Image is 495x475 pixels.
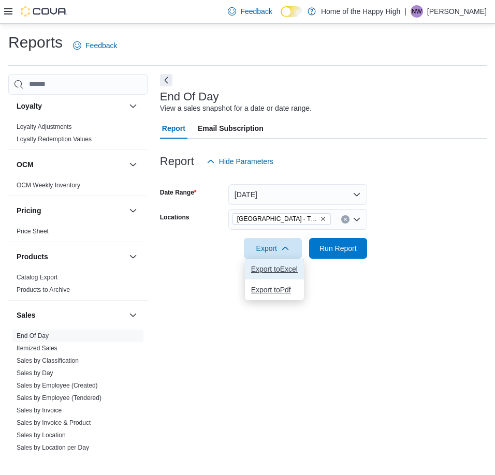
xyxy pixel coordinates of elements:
[17,274,57,281] a: Catalog Export
[69,35,121,56] a: Feedback
[17,432,66,439] a: Sales by Location
[17,182,80,189] a: OCM Weekly Inventory
[251,286,298,294] span: Export to Pdf
[17,101,42,111] h3: Loyalty
[412,5,422,18] span: NW
[160,213,190,221] label: Locations
[17,419,91,426] a: Sales by Invoice & Product
[17,205,41,216] h3: Pricing
[17,181,80,189] span: OCM Weekly Inventory
[17,123,72,131] span: Loyalty Adjustments
[160,74,172,86] button: Next
[309,238,367,259] button: Run Report
[251,265,298,273] span: Export to Excel
[240,6,272,17] span: Feedback
[245,279,304,300] button: Export toPdf
[17,310,125,320] button: Sales
[245,259,304,279] button: Export toExcel
[17,159,125,170] button: OCM
[17,123,72,130] a: Loyalty Adjustments
[17,381,98,390] span: Sales by Employee (Created)
[160,155,194,168] h3: Report
[127,204,139,217] button: Pricing
[127,158,139,171] button: OCM
[160,188,197,197] label: Date Range
[411,5,423,18] div: Natasha Walsh
[17,228,49,235] a: Price Sheet
[127,250,139,263] button: Products
[85,40,117,51] span: Feedback
[8,179,148,196] div: OCM
[17,394,101,402] span: Sales by Employee (Tendered)
[321,5,400,18] p: Home of the Happy High
[17,251,125,262] button: Products
[162,118,185,139] span: Report
[8,32,63,53] h1: Reports
[17,136,92,143] a: Loyalty Redemption Values
[17,159,34,170] h3: OCM
[281,17,281,18] span: Dark Mode
[320,216,326,222] button: Remove Winnipeg - The Shed District - Fire & Flower from selection in this group
[319,243,357,254] span: Run Report
[341,215,350,224] button: Clear input
[17,382,98,389] a: Sales by Employee (Created)
[21,6,67,17] img: Cova
[353,215,361,224] button: Open list of options
[232,213,331,225] span: Winnipeg - The Shed District - Fire & Flower
[281,6,302,17] input: Dark Mode
[17,357,79,365] span: Sales by Classification
[17,273,57,281] span: Catalog Export
[198,118,264,139] span: Email Subscription
[127,100,139,112] button: Loyalty
[17,135,92,143] span: Loyalty Redemption Values
[8,271,148,300] div: Products
[8,121,148,150] div: Loyalty
[160,103,312,114] div: View a sales snapshot for a date or date range.
[250,238,296,259] span: Export
[160,91,219,103] h3: End Of Day
[17,205,125,216] button: Pricing
[17,444,89,451] a: Sales by Location per Day
[17,286,70,294] span: Products to Archive
[17,443,89,452] span: Sales by Location per Day
[404,5,406,18] p: |
[8,225,148,242] div: Pricing
[17,406,62,414] span: Sales by Invoice
[17,344,57,352] span: Itemized Sales
[244,238,302,259] button: Export
[17,310,36,320] h3: Sales
[17,369,53,377] a: Sales by Day
[228,184,367,205] button: [DATE]
[17,251,48,262] h3: Products
[17,419,91,427] span: Sales by Invoice & Product
[17,345,57,352] a: Itemized Sales
[17,357,79,364] a: Sales by Classification
[17,394,101,402] a: Sales by Employee (Tendered)
[17,101,125,111] button: Loyalty
[202,151,278,172] button: Hide Parameters
[224,1,276,22] a: Feedback
[17,332,49,339] a: End Of Day
[17,407,62,414] a: Sales by Invoice
[17,286,70,293] a: Products to Archive
[427,5,487,18] p: [PERSON_NAME]
[219,156,273,167] span: Hide Parameters
[127,309,139,321] button: Sales
[17,227,49,235] span: Price Sheet
[237,214,318,224] span: [GEOGRAPHIC_DATA] - The Shed District - Fire & Flower
[17,332,49,340] span: End Of Day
